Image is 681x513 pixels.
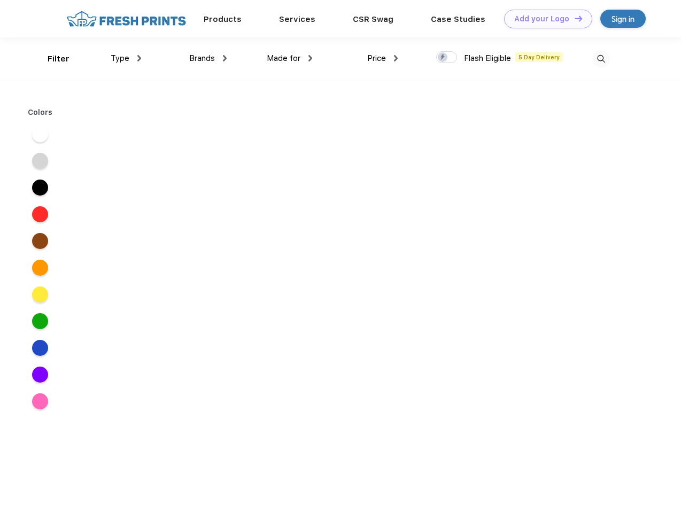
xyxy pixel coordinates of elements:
div: Colors [20,107,61,118]
img: DT [575,15,582,21]
div: Sign in [612,13,634,25]
span: Made for [267,53,300,63]
div: Filter [48,53,69,65]
img: fo%20logo%202.webp [64,10,189,28]
span: Flash Eligible [464,53,511,63]
img: dropdown.png [223,55,227,61]
img: dropdown.png [308,55,312,61]
img: dropdown.png [394,55,398,61]
span: Brands [189,53,215,63]
span: Type [111,53,129,63]
span: Price [367,53,386,63]
div: Add your Logo [514,14,569,24]
span: 5 Day Delivery [515,52,563,62]
img: desktop_search.svg [592,50,610,68]
img: dropdown.png [137,55,141,61]
a: Sign in [600,10,646,28]
a: Products [204,14,242,24]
